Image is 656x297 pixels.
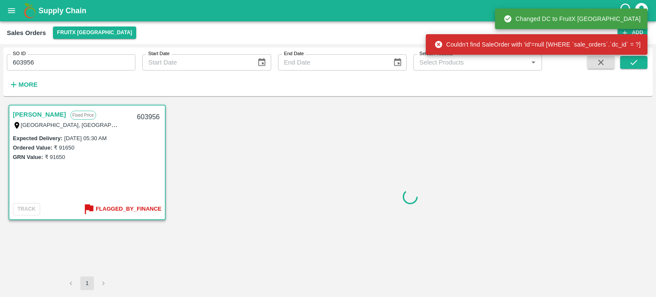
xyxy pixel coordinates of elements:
[528,57,539,68] button: Open
[284,50,304,57] label: End Date
[63,276,111,290] nav: pagination navigation
[7,54,135,71] input: Enter SO ID
[142,54,250,71] input: Start Date
[419,50,453,57] label: Select Products
[278,54,386,71] input: End Date
[21,121,387,128] label: [GEOGRAPHIC_DATA], [GEOGRAPHIC_DATA] , [GEOGRAPHIC_DATA] , [GEOGRAPHIC_DATA] ([GEOGRAPHIC_DATA]) ...
[389,54,406,71] button: Choose date
[82,202,161,216] button: Flagged_By_Finance
[416,57,525,68] input: Select Products
[13,50,26,57] label: SO ID
[132,107,165,127] div: 603956
[2,1,21,21] button: open drawer
[13,144,52,151] label: Ordered Value:
[54,144,74,151] label: ₹ 91650
[634,2,649,20] div: account of current user
[254,54,270,71] button: Choose date
[504,11,641,26] div: Changed DC to FruitX [GEOGRAPHIC_DATA]
[434,37,641,52] div: Couldn't find SaleOrder with 'id'=null [WHERE `sale_orders`.`dc_id` = ?]
[13,135,62,141] label: Expected Delivery :
[619,3,634,18] div: customer-support
[13,109,66,120] a: [PERSON_NAME]
[53,26,137,39] button: Select DC
[96,204,161,214] b: Flagged_By_Finance
[21,2,38,19] img: logo
[38,6,86,15] b: Supply Chain
[13,154,43,160] label: GRN Value:
[148,50,170,57] label: Start Date
[7,27,46,38] div: Sales Orders
[18,81,38,88] strong: More
[7,77,40,92] button: More
[45,154,65,160] label: ₹ 91650
[80,276,94,290] button: page 1
[38,5,619,17] a: Supply Chain
[70,111,96,120] p: Fixed Price
[64,135,106,141] label: [DATE] 05:30 AM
